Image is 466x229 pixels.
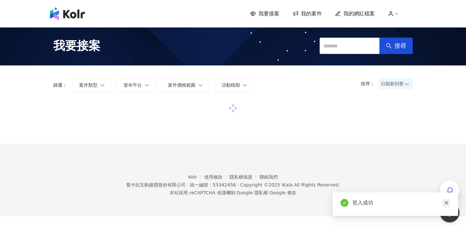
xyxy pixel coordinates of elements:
[126,182,186,187] div: 愛卡拉互動媒體股份有限公司
[381,79,410,89] span: 日期新到舊
[341,199,348,207] span: check-circle
[335,10,375,17] a: 我的網紅檔案
[259,174,278,180] a: 聯絡我們
[237,182,239,187] span: |
[229,174,259,180] a: 隱私權保護
[394,42,406,49] span: 搜尋
[379,38,413,54] button: 搜尋
[117,79,156,92] button: 發布平台
[361,81,378,86] p: 排序：
[190,182,236,187] div: 統一編號：53342456
[50,7,85,20] img: logo
[240,182,340,187] div: Copyright © 2025 All Rights Reserved.
[53,38,100,54] span: 我要接案
[352,199,450,207] div: 登入成功
[72,79,111,92] button: 案件類型
[301,10,322,17] span: 我的案件
[386,43,392,49] span: search
[444,201,449,205] span: close
[124,82,142,88] span: 發布平台
[270,190,296,195] a: Google 條款
[282,182,293,187] a: iKala
[204,174,230,180] a: 使用條款
[168,82,195,88] span: 案件價格範圍
[161,79,209,92] button: 案件價格範圍
[258,10,279,17] span: 我要接案
[235,190,237,195] span: |
[268,190,270,195] span: |
[215,79,254,92] button: 活動檔期
[188,174,204,180] a: Kolr
[250,10,279,17] a: 我要接案
[79,82,97,88] span: 案件類型
[53,82,67,88] p: 篩選：
[222,82,240,88] span: 活動檔期
[170,189,296,197] span: 本站採用 reCAPTCHA 保護機制
[292,10,322,17] a: 我的案件
[237,190,268,195] a: Google 隱私權
[343,10,375,17] span: 我的網紅檔案
[187,182,189,187] span: |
